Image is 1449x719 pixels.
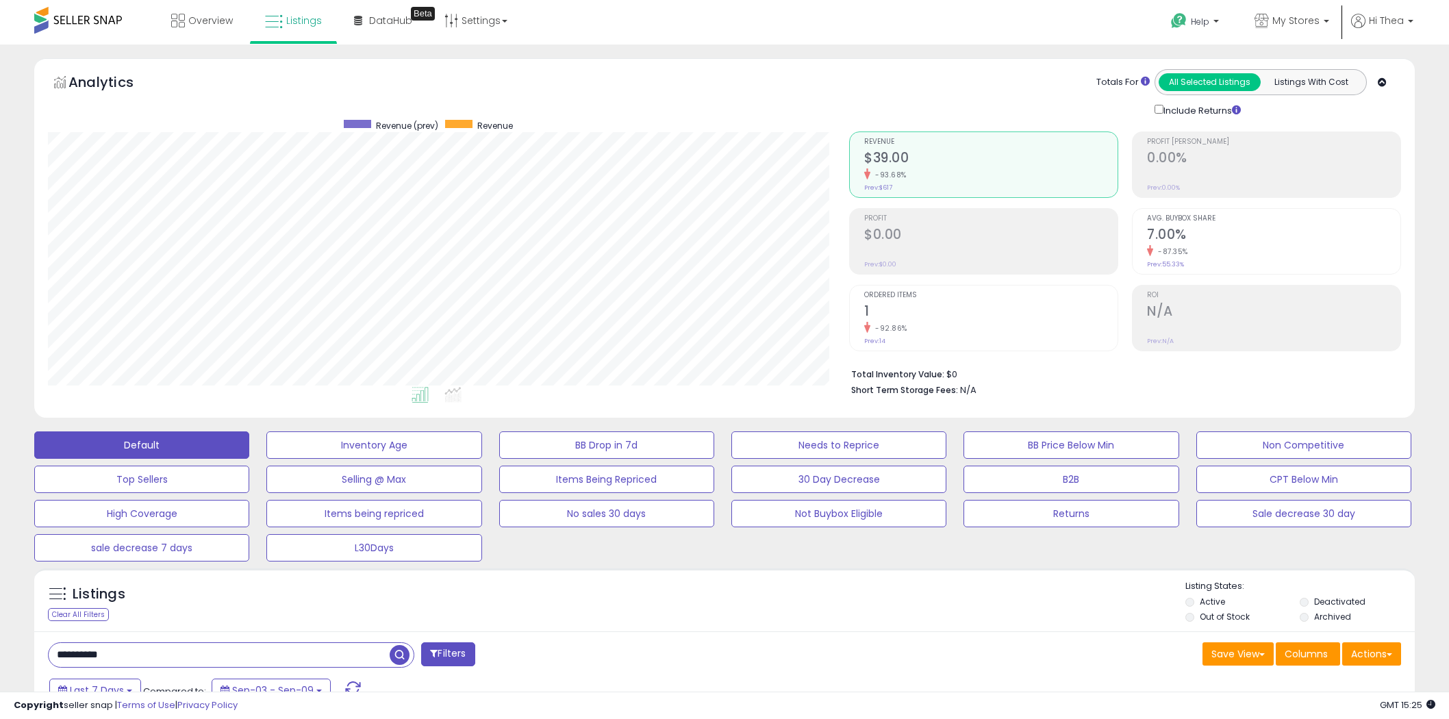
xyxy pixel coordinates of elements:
[1147,215,1400,223] span: Avg. Buybox Share
[266,534,481,562] button: L30Days
[34,466,249,493] button: Top Sellers
[864,150,1118,168] h2: $39.00
[1196,466,1411,493] button: CPT Below Min
[864,215,1118,223] span: Profit
[1147,292,1400,299] span: ROI
[864,303,1118,322] h2: 1
[864,227,1118,245] h2: $0.00
[1314,611,1351,622] label: Archived
[864,337,885,345] small: Prev: 14
[864,292,1118,299] span: Ordered Items
[960,383,977,396] span: N/A
[14,699,238,712] div: seller snap | |
[1369,14,1404,27] span: Hi Thea
[212,679,331,702] button: Sep-03 - Sep-09
[499,431,714,459] button: BB Drop in 7d
[1285,647,1328,661] span: Columns
[1200,611,1250,622] label: Out of Stock
[1200,596,1225,607] label: Active
[34,500,249,527] button: High Coverage
[411,7,435,21] div: Tooltip anchor
[1147,303,1400,322] h2: N/A
[870,323,907,333] small: -92.86%
[117,698,175,711] a: Terms of Use
[499,500,714,527] button: No sales 30 days
[864,138,1118,146] span: Revenue
[1144,102,1257,118] div: Include Returns
[1170,12,1187,29] i: Get Help
[731,431,946,459] button: Needs to Reprice
[870,170,907,180] small: -93.68%
[143,685,206,698] span: Compared to:
[73,585,125,604] h5: Listings
[1096,76,1150,89] div: Totals For
[1147,260,1184,268] small: Prev: 55.33%
[851,365,1391,381] li: $0
[70,683,124,697] span: Last 7 Days
[1147,150,1400,168] h2: 0.00%
[1196,500,1411,527] button: Sale decrease 30 day
[48,608,109,621] div: Clear All Filters
[864,184,892,192] small: Prev: $617
[1196,431,1411,459] button: Non Competitive
[369,14,412,27] span: DataHub
[1272,14,1320,27] span: My Stores
[1185,580,1415,593] p: Listing States:
[851,384,958,396] b: Short Term Storage Fees:
[177,698,238,711] a: Privacy Policy
[1351,14,1413,45] a: Hi Thea
[1147,138,1400,146] span: Profit [PERSON_NAME]
[1147,227,1400,245] h2: 7.00%
[188,14,233,27] span: Overview
[68,73,160,95] h5: Analytics
[49,679,141,702] button: Last 7 Days
[34,431,249,459] button: Default
[477,120,513,131] span: Revenue
[266,500,481,527] button: Items being repriced
[731,500,946,527] button: Not Buybox Eligible
[266,466,481,493] button: Selling @ Max
[1160,2,1233,45] a: Help
[1191,16,1209,27] span: Help
[376,120,438,131] span: Revenue (prev)
[1276,642,1340,666] button: Columns
[963,431,1179,459] button: BB Price Below Min
[421,642,475,666] button: Filters
[14,698,64,711] strong: Copyright
[286,14,322,27] span: Listings
[266,431,481,459] button: Inventory Age
[1147,184,1180,192] small: Prev: 0.00%
[1202,642,1274,666] button: Save View
[1153,247,1188,257] small: -87.35%
[1159,73,1261,91] button: All Selected Listings
[1342,642,1401,666] button: Actions
[1260,73,1362,91] button: Listings With Cost
[851,368,944,380] b: Total Inventory Value:
[34,534,249,562] button: sale decrease 7 days
[1314,596,1365,607] label: Deactivated
[864,260,896,268] small: Prev: $0.00
[1380,698,1435,711] span: 2025-09-17 15:25 GMT
[731,466,946,493] button: 30 Day Decrease
[963,500,1179,527] button: Returns
[963,466,1179,493] button: B2B
[499,466,714,493] button: Items Being Repriced
[1147,337,1174,345] small: Prev: N/A
[232,683,314,697] span: Sep-03 - Sep-09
